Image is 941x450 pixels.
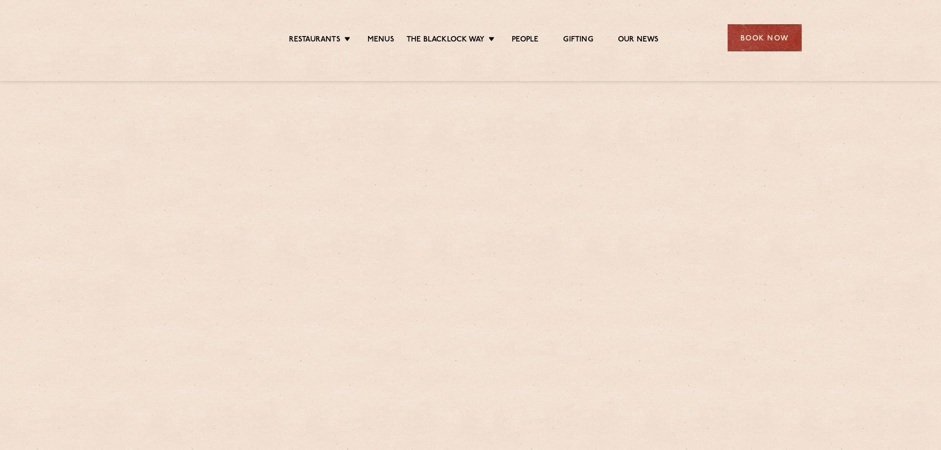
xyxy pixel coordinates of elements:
[140,9,225,66] img: svg%3E
[289,35,340,46] a: Restaurants
[618,35,659,46] a: Our News
[563,35,593,46] a: Gifting
[407,35,485,46] a: The Blacklock Way
[512,35,538,46] a: People
[368,35,394,46] a: Menus
[728,24,802,51] div: Book Now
